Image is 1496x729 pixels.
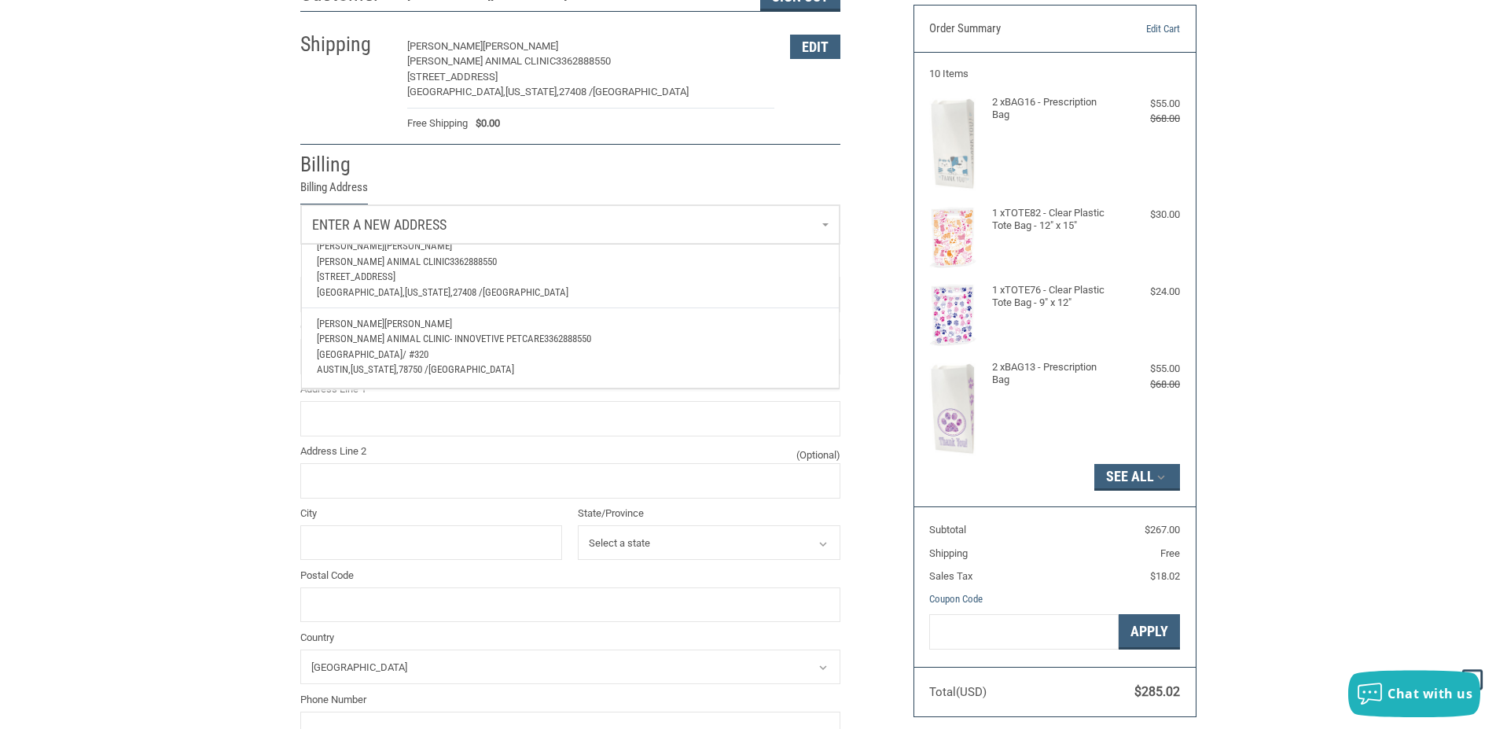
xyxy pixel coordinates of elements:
span: Shipping [929,547,968,559]
label: Address Line 1 [300,381,840,397]
span: [GEOGRAPHIC_DATA] [483,286,568,298]
span: Austin, [317,363,351,375]
h3: Order Summary [929,21,1100,37]
span: 3362888550 [450,256,497,267]
button: Apply [1119,614,1180,650]
span: 3362888550 [544,333,591,344]
span: [GEOGRAPHIC_DATA], [317,286,405,298]
h4: 2 x BAG13 - Prescription Bag [992,361,1114,387]
label: Postal Code [300,568,840,584]
a: Enter or select a different address [301,205,840,244]
h4: 1 x TOTE76 - Clear Plastic Tote Bag - 9" x 12" [992,284,1114,310]
span: [PERSON_NAME] Animal Clinic [407,55,556,67]
span: [PERSON_NAME] [317,318,384,330]
span: [PERSON_NAME] Animal Clinic [317,256,450,267]
span: [PERSON_NAME] Animal Clinic- Innovetive Petcare [317,333,544,344]
h3: 10 Items [929,68,1180,80]
span: [GEOGRAPHIC_DATA], [407,86,505,98]
span: [PERSON_NAME] [317,240,384,252]
span: [PERSON_NAME] [384,318,452,330]
span: [STREET_ADDRESS] [407,71,498,83]
a: [PERSON_NAME][PERSON_NAME][PERSON_NAME] Animal Clinic3362888550[STREET_ADDRESS][GEOGRAPHIC_DATA],... [309,231,831,308]
label: First Name [300,257,563,273]
button: Edit [790,35,840,59]
div: $55.00 [1117,361,1180,377]
div: $24.00 [1117,284,1180,300]
h4: 1 x TOTE82 - Clear Plastic Tote Bag - 12" x 15" [992,207,1114,233]
div: $68.00 [1117,111,1180,127]
button: Chat with us [1348,670,1480,717]
label: State/Province [578,506,840,521]
h4: 2 x BAG16 - Prescription Bag [992,96,1114,122]
label: Address Line 2 [300,444,840,459]
label: Country [300,630,840,646]
span: [US_STATE], [505,86,559,98]
small: (Optional) [796,447,840,463]
button: See All [1094,464,1180,491]
span: Free Shipping [407,116,468,131]
span: $285.02 [1134,684,1180,699]
span: [US_STATE], [405,286,453,298]
span: Enter a new address [312,216,447,233]
a: Edit Cart [1100,21,1180,37]
legend: Billing Address [300,179,368,204]
span: [GEOGRAPHIC_DATA] [593,86,689,98]
span: Free [1160,547,1180,559]
span: Subtotal [929,524,966,536]
label: Company Name [300,319,840,335]
a: [PERSON_NAME][PERSON_NAME][PERSON_NAME] Animal Clinic- Innovetive Petcare3362888550[GEOGRAPHIC_DA... [309,308,831,388]
span: 27408 / [559,86,593,98]
span: Chat with us [1388,685,1472,702]
span: [STREET_ADDRESS] [317,271,395,282]
span: [PERSON_NAME] [384,240,452,252]
input: Gift Certificate or Coupon Code [929,614,1119,650]
a: Coupon Code [929,593,983,605]
span: $0.00 [468,116,500,131]
div: $55.00 [1117,96,1180,112]
span: [GEOGRAPHIC_DATA] [428,363,514,375]
span: [PERSON_NAME] [407,40,483,52]
span: Total (USD) [929,685,987,699]
span: [GEOGRAPHIC_DATA] [317,348,402,360]
span: [PERSON_NAME] [483,40,558,52]
h2: Billing [300,152,392,178]
span: 78750 / [399,363,428,375]
label: Phone Number [300,692,840,708]
span: 27408 / [453,286,483,298]
div: $30.00 [1117,207,1180,223]
span: Sales Tax [929,570,972,582]
label: City [300,506,563,521]
span: / #320 [402,348,428,360]
span: $267.00 [1145,524,1180,536]
span: [US_STATE], [351,363,399,375]
div: $68.00 [1117,377,1180,392]
span: 3362888550 [556,55,611,67]
span: $18.02 [1150,570,1180,582]
h2: Shipping [300,31,392,57]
